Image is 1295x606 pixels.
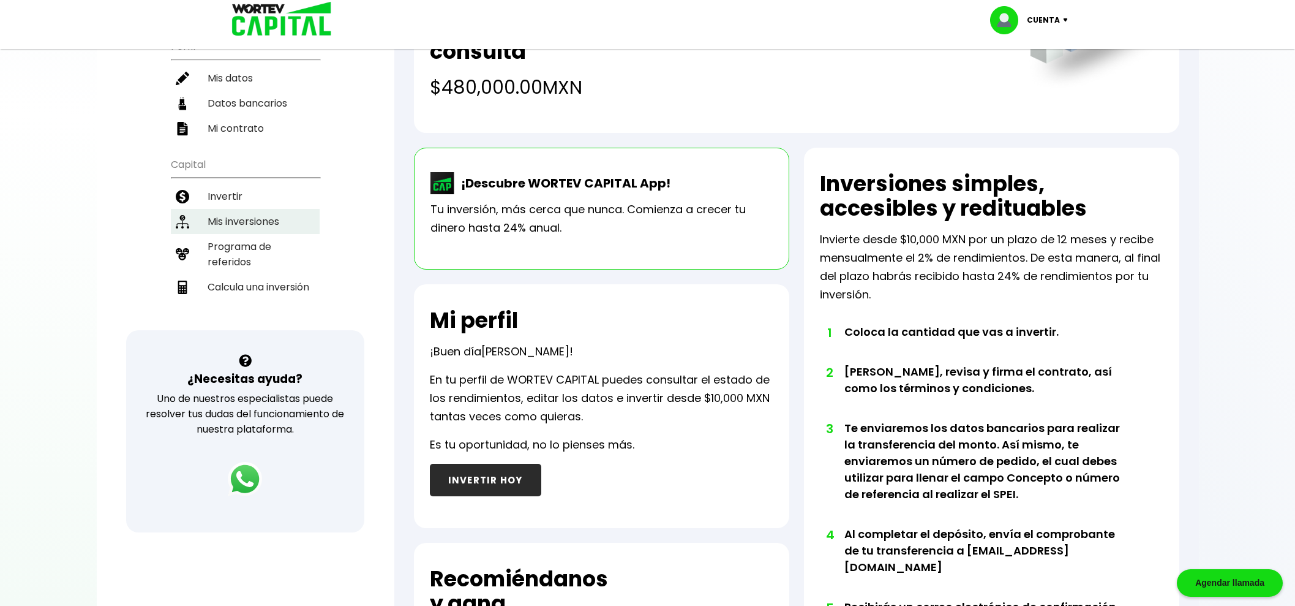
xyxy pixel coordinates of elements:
[171,66,320,91] a: Mis datos
[430,343,573,361] p: ¡Buen día !
[844,420,1129,526] li: Te enviaremos los datos bancarios para realizar la transferencia del monto. Así mismo, te enviare...
[176,97,189,110] img: datos-icon.10cf9172.svg
[481,344,569,359] span: [PERSON_NAME]
[176,281,189,294] img: calculadora-icon.17d418c4.svg
[430,172,455,194] img: wortev-capital-app-icon
[844,324,1129,363] li: Coloca la cantidad que vas a invertir.
[1177,569,1283,597] div: Agendar llamada
[171,151,320,330] ul: Capital
[142,391,348,437] p: Uno de nuestros especialistas puede resolver tus dudas del funcionamiento de nuestra plataforma.
[430,436,634,454] p: Es tu oportunidad, no lo pienses más.
[1060,18,1076,22] img: icon-down
[1027,11,1060,29] p: Cuenta
[171,32,320,141] ul: Perfil
[826,324,832,342] span: 1
[176,215,189,229] img: inversiones-icon.6695dc30.svg
[430,308,518,333] h2: Mi perfil
[176,72,189,85] img: editar-icon.952d3147.svg
[430,15,1005,64] h2: Total de rendimientos recibidos en tu mes de consulta
[171,209,320,234] a: Mis inversiones
[171,234,320,275] a: Programa de referidos
[171,184,320,209] a: Invertir
[176,122,189,135] img: contrato-icon.f2db500c.svg
[990,6,1027,34] img: profile-image
[826,420,832,438] span: 3
[171,91,320,116] a: Datos bancarios
[430,464,541,496] button: INVERTIR HOY
[171,275,320,300] a: Calcula una inversión
[820,172,1163,221] h2: Inversiones simples, accesibles y redituables
[430,371,773,426] p: En tu perfil de WORTEV CAPITAL puedes consultar el estado de los rendimientos, editar los datos e...
[430,200,773,237] p: Tu inversión, más cerca que nunca. Comienza a crecer tu dinero hasta 24% anual.
[820,230,1163,304] p: Invierte desde $10,000 MXN por un plazo de 12 meses y recibe mensualmente el 2% de rendimientos. ...
[455,174,670,192] p: ¡Descubre WORTEV CAPITAL App!
[228,462,262,496] img: logos_whatsapp-icon.242b2217.svg
[187,370,302,388] h3: ¿Necesitas ayuda?
[430,74,1005,101] h4: $480,000.00 MXN
[826,526,832,544] span: 4
[844,363,1129,420] li: [PERSON_NAME], revisa y firma el contrato, así como los términos y condiciones.
[826,363,832,382] span: 2
[171,116,320,141] a: Mi contrato
[176,248,189,261] img: recomiendanos-icon.9b8e9327.svg
[844,526,1129,599] li: Al completar el depósito, envía el comprobante de tu transferencia a [EMAIL_ADDRESS][DOMAIN_NAME]
[176,190,189,203] img: invertir-icon.b3b967d7.svg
